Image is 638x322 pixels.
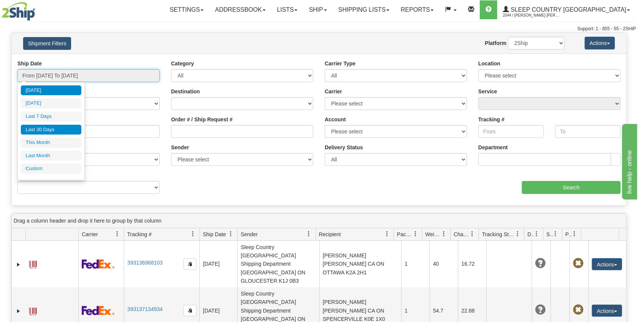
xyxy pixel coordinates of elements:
[21,85,81,96] li: [DATE]
[164,0,209,19] a: Settings
[325,88,342,95] label: Carrier
[184,305,196,316] button: Copy to clipboard
[325,116,346,123] label: Account
[401,241,429,287] td: 1
[555,125,621,138] input: To
[127,231,152,238] span: Tracking #
[503,12,560,19] span: 2044 / [PERSON_NAME] [PERSON_NAME]
[478,125,544,138] input: From
[425,231,441,238] span: Weight
[203,231,226,238] span: Ship Date
[241,231,258,238] span: Sender
[209,0,271,19] a: Addressbook
[15,261,22,268] a: Expand
[21,138,81,148] li: This Month
[397,231,413,238] span: Packages
[573,258,584,269] span: Pickup Not Assigned
[29,304,37,316] a: Label
[509,6,626,13] span: Sleep Country [GEOGRAPHIC_DATA]
[23,37,71,50] button: Shipment Filters
[585,37,615,50] button: Actions
[171,144,189,151] label: Sender
[2,2,35,21] img: logo2044.jpg
[82,306,115,315] img: 2 - FedEx Express®
[82,259,115,269] img: 2 - FedEx Express®
[111,228,124,240] a: Carrier filter column settings
[21,164,81,174] li: Custom
[381,228,394,240] a: Recipient filter column settings
[17,60,42,67] label: Ship Date
[530,228,543,240] a: Delivery Status filter column settings
[478,60,500,67] label: Location
[466,228,479,240] a: Charge filter column settings
[15,307,22,315] a: Expand
[522,181,621,194] input: Search
[429,241,458,287] td: 40
[478,116,504,123] label: Tracking #
[2,26,636,32] div: Support: 1 - 855 - 55 - 2SHIP
[29,257,37,269] a: Label
[199,241,237,287] td: [DATE]
[6,5,70,14] div: live help - online
[187,228,199,240] a: Tracking # filter column settings
[271,0,303,19] a: Lists
[592,305,622,317] button: Actions
[409,228,422,240] a: Packages filter column settings
[546,231,553,238] span: Shipment Issues
[573,305,584,315] span: Pickup Not Assigned
[303,0,332,19] a: Ship
[497,0,636,19] a: Sleep Country [GEOGRAPHIC_DATA] 2044 / [PERSON_NAME] [PERSON_NAME]
[171,88,200,95] label: Destination
[21,98,81,108] li: [DATE]
[21,111,81,122] li: Last 7 Days
[21,151,81,161] li: Last Month
[565,231,572,238] span: Pickup Status
[458,241,486,287] td: 16.72
[171,60,194,67] label: Category
[325,144,363,151] label: Delivery Status
[333,0,395,19] a: Shipping lists
[528,231,534,238] span: Delivery Status
[511,228,524,240] a: Tracking Status filter column settings
[535,258,546,269] span: Unknown
[184,259,196,270] button: Copy to clipboard
[395,0,439,19] a: Reports
[437,228,450,240] a: Weight filter column settings
[171,116,233,123] label: Order # / Ship Request #
[621,122,637,200] iframe: chat widget
[478,144,508,151] label: Department
[485,39,506,47] label: Platform
[478,88,497,95] label: Service
[82,231,98,238] span: Carrier
[319,241,401,287] td: [PERSON_NAME] [PERSON_NAME] CA ON OTTAWA K2A 2H1
[535,305,546,315] span: Unknown
[21,125,81,135] li: Last 30 Days
[224,228,237,240] a: Ship Date filter column settings
[127,260,162,266] a: 393136968103
[237,241,319,287] td: Sleep Country [GEOGRAPHIC_DATA] Shipping Department [GEOGRAPHIC_DATA] ON GLOUCESTER K1J 0B3
[454,231,470,238] span: Charge
[549,228,562,240] a: Shipment Issues filter column settings
[325,60,355,67] label: Carrier Type
[127,306,162,312] a: 393137134934
[303,228,316,240] a: Sender filter column settings
[482,231,515,238] span: Tracking Status
[592,258,622,270] button: Actions
[568,228,581,240] a: Pickup Status filter column settings
[319,231,341,238] span: Recipient
[12,214,626,228] div: grid grouping header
